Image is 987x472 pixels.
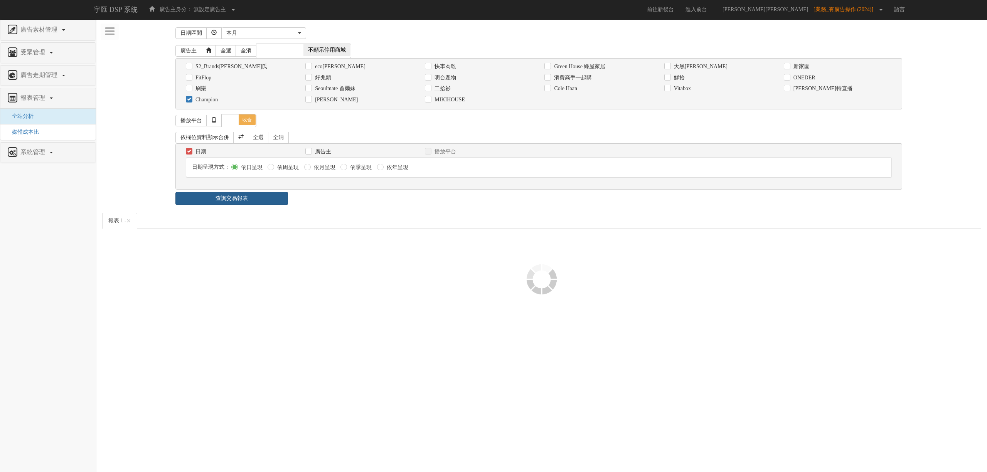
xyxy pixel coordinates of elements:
label: [PERSON_NAME] [313,96,358,104]
label: 鮮拾 [672,74,685,82]
label: 明台產物 [433,74,456,82]
span: 不顯示停用商城 [303,44,350,56]
label: Vitabox [672,85,691,92]
a: 媒體成本比 [6,129,39,135]
span: 廣告素材管理 [19,26,61,33]
a: 系統管理 [6,146,90,159]
a: 廣告走期管理 [6,69,90,82]
span: [業務_有廣告操作 (2024)] [814,7,877,12]
label: MIKIHOUSE [433,96,465,104]
span: 報表管理 [19,94,49,101]
label: FitFlop [194,74,211,82]
label: ONEDER [792,74,815,82]
a: 全站分析 [6,113,34,119]
label: eco[PERSON_NAME] [313,63,365,71]
span: 廣告主身分： [160,7,192,12]
span: × [126,216,131,225]
label: 依月呈現 [312,164,335,171]
span: 日期呈現方式： [192,164,230,170]
label: Cole Haan [552,85,577,92]
img: loader.gif [526,264,557,295]
span: 收合 [239,114,256,125]
label: 好兆頭 [313,74,331,82]
a: 全選 [248,132,269,143]
label: 日期 [194,148,206,156]
label: 新家園 [792,63,810,71]
a: 全消 [268,132,289,143]
label: 依年呈現 [385,164,408,171]
label: 消費高手一起購 [552,74,592,82]
label: Green House 綠屋家居 [552,63,605,71]
label: Champion [194,96,218,104]
label: Seoulmate 首爾妹 [313,85,355,92]
a: 報表 1 - [102,213,137,229]
a: 廣告素材管理 [6,24,90,36]
label: S2_Brands[PERSON_NAME]氏 [194,63,268,71]
label: 二拾衫 [433,85,451,92]
a: 報表管理 [6,92,90,104]
span: 系統管理 [19,149,49,155]
a: 全選 [216,45,236,57]
span: 受眾管理 [19,49,49,55]
label: 廣告主 [313,148,331,156]
div: 本月 [226,29,296,37]
span: [PERSON_NAME][PERSON_NAME] [719,7,812,12]
span: 無設定廣告主 [194,7,226,12]
label: 大黑[PERSON_NAME] [672,63,728,71]
label: 依周呈現 [275,164,299,171]
label: 刷樂 [194,85,206,92]
a: 全消 [236,45,256,57]
a: 查詢交易報表 [175,192,288,205]
a: 受眾管理 [6,47,90,59]
label: 播放平台 [433,148,456,156]
label: 快車肉乾 [433,63,456,71]
span: 廣告走期管理 [19,72,61,78]
button: Close [126,217,131,225]
label: 依季呈現 [348,164,372,171]
button: 本月 [221,27,306,39]
label: 依日呈現 [239,164,263,171]
label: [PERSON_NAME]特直播 [792,85,852,92]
